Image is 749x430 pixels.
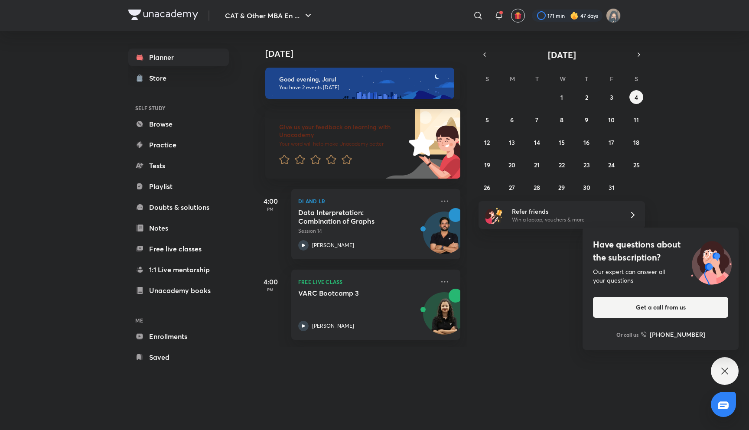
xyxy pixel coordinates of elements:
[530,135,544,149] button: October 14, 2025
[128,10,198,22] a: Company Logo
[608,116,615,124] abbr: October 10, 2025
[555,90,569,104] button: October 1, 2025
[128,157,229,174] a: Tests
[128,49,229,66] a: Planner
[312,241,354,249] p: [PERSON_NAME]
[514,12,522,20] img: avatar
[555,113,569,127] button: October 8, 2025
[634,116,639,124] abbr: October 11, 2025
[534,161,540,169] abbr: October 21, 2025
[279,84,446,91] p: You have 2 events [DATE]
[650,330,705,339] h6: [PHONE_NUMBER]
[423,297,465,339] img: Avatar
[298,208,406,225] h5: Data Interpretation: Combination of Graphs
[635,75,638,83] abbr: Saturday
[510,116,514,124] abbr: October 6, 2025
[629,158,643,172] button: October 25, 2025
[253,206,288,212] p: PM
[605,113,619,127] button: October 10, 2025
[510,75,515,83] abbr: Monday
[505,135,519,149] button: October 13, 2025
[379,109,460,179] img: feedback_image
[605,90,619,104] button: October 3, 2025
[534,183,540,192] abbr: October 28, 2025
[635,93,638,101] abbr: October 4, 2025
[298,196,434,206] p: DI and LR
[509,138,515,147] abbr: October 13, 2025
[128,349,229,366] a: Saved
[253,196,288,206] h5: 4:00
[279,123,406,139] h6: Give us your feedback on learning with Unacademy
[583,183,590,192] abbr: October 30, 2025
[555,180,569,194] button: October 29, 2025
[629,90,643,104] button: October 4, 2025
[558,183,565,192] abbr: October 29, 2025
[641,330,705,339] a: [PHONE_NUMBER]
[298,289,406,297] h5: VARC Bootcamp 3
[559,138,565,147] abbr: October 15, 2025
[608,161,615,169] abbr: October 24, 2025
[580,90,593,104] button: October 2, 2025
[633,138,639,147] abbr: October 18, 2025
[605,180,619,194] button: October 31, 2025
[128,10,198,20] img: Company Logo
[505,158,519,172] button: October 20, 2025
[684,238,739,285] img: ttu_illustration_new.svg
[312,322,354,330] p: [PERSON_NAME]
[580,135,593,149] button: October 16, 2025
[609,138,614,147] abbr: October 17, 2025
[128,101,229,115] h6: SELF STUDY
[605,135,619,149] button: October 17, 2025
[559,161,565,169] abbr: October 22, 2025
[530,158,544,172] button: October 21, 2025
[128,261,229,278] a: 1:1 Live mentorship
[580,113,593,127] button: October 9, 2025
[555,158,569,172] button: October 22, 2025
[580,180,593,194] button: October 30, 2025
[128,282,229,299] a: Unacademy books
[485,75,489,83] abbr: Sunday
[253,287,288,292] p: PM
[580,158,593,172] button: October 23, 2025
[484,183,490,192] abbr: October 26, 2025
[484,161,490,169] abbr: October 19, 2025
[593,297,728,318] button: Get a call from us
[220,7,319,24] button: CAT & Other MBA En ...
[535,75,539,83] abbr: Tuesday
[555,135,569,149] button: October 15, 2025
[585,93,588,101] abbr: October 2, 2025
[629,135,643,149] button: October 18, 2025
[570,11,579,20] img: streak
[560,93,563,101] abbr: October 1, 2025
[610,75,613,83] abbr: Friday
[298,227,434,235] p: Session 14
[606,8,621,23] img: Jarul Jangid
[512,216,619,224] p: Win a laptop, vouchers & more
[480,180,494,194] button: October 26, 2025
[128,115,229,133] a: Browse
[585,116,588,124] abbr: October 9, 2025
[593,238,728,264] h4: Have questions about the subscription?
[616,331,638,339] p: Or call us
[423,216,465,258] img: Avatar
[265,68,454,99] img: evening
[593,267,728,285] div: Our expert can answer all your questions
[511,9,525,23] button: avatar
[605,158,619,172] button: October 24, 2025
[480,135,494,149] button: October 12, 2025
[505,113,519,127] button: October 6, 2025
[484,138,490,147] abbr: October 12, 2025
[265,49,469,59] h4: [DATE]
[629,113,643,127] button: October 11, 2025
[633,161,640,169] abbr: October 25, 2025
[535,116,538,124] abbr: October 7, 2025
[583,138,589,147] abbr: October 16, 2025
[128,136,229,153] a: Practice
[128,69,229,87] a: Store
[128,240,229,257] a: Free live classes
[480,113,494,127] button: October 5, 2025
[480,158,494,172] button: October 19, 2025
[609,183,615,192] abbr: October 31, 2025
[279,75,446,83] h6: Good evening, Jarul
[253,277,288,287] h5: 4:00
